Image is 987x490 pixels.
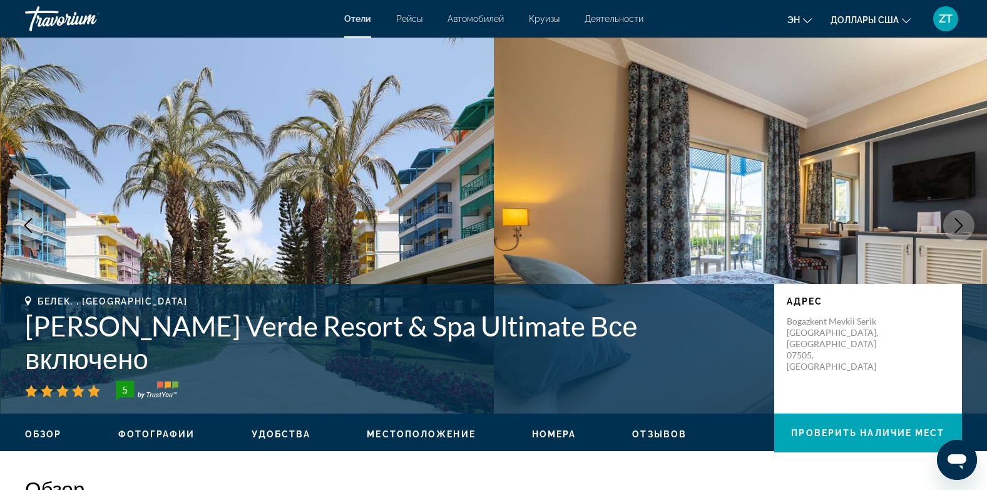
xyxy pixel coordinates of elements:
button: Номера [532,429,576,440]
span: Фотографии [118,429,195,439]
button: Отзывов [632,429,687,440]
span: Местоположение [367,429,475,439]
span: Удобства [252,429,311,439]
button: Предыдущее изображение [13,210,44,241]
span: Обзор [25,429,62,439]
iframe: Кнопка запуска окна обмена сообщениями [937,440,977,480]
a: Деятельности [585,14,643,24]
button: Местоположение [367,429,475,440]
button: Фотографии [118,429,195,440]
h1: [PERSON_NAME] Verde Resort & Spa Ultimate Все включено [25,310,762,375]
a: Автомобилей [447,14,504,24]
a: Круизы [529,14,560,24]
span: Доллары США [831,15,899,25]
p: Bogazkent Mevkii Serik [GEOGRAPHIC_DATA], [GEOGRAPHIC_DATA] 07505, [GEOGRAPHIC_DATA] [787,316,887,372]
button: Изменить валюту [831,11,911,29]
button: Пользовательское меню [929,6,962,32]
button: Удобства [252,429,311,440]
span: Белек, , [GEOGRAPHIC_DATA] [38,296,188,306]
span: эн [787,15,800,25]
div: 5 [112,382,137,397]
button: Обзор [25,429,62,440]
span: Отзывов [632,429,687,439]
a: Травориум [25,3,150,35]
p: Адрес [787,296,949,306]
a: Рейсы [396,14,422,24]
span: ZT [939,13,953,25]
span: Проверить Наличие мест [791,428,944,438]
span: Номера [532,429,576,439]
button: Изменение языка [787,11,812,29]
button: Следующее изображение [943,210,974,241]
button: Проверить Наличие мест [774,414,962,452]
a: Отели [344,14,371,24]
img: trustyou-badge-hor.svg [116,381,178,401]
